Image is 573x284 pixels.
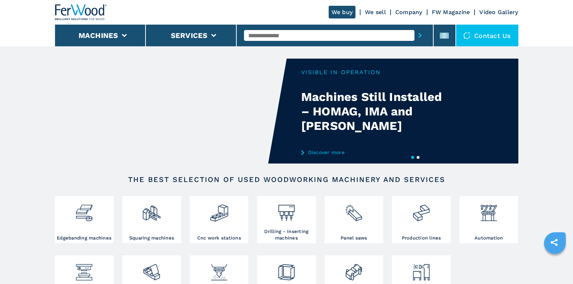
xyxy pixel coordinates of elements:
a: Edgebanding machines [55,196,114,243]
video: Your browser does not support the video tag. [55,59,287,164]
img: aspirazione_1.png [412,257,431,282]
img: levigatrici_2.png [142,257,161,282]
img: pressa-strettoia.png [75,257,94,282]
h3: Cnc work stations [197,235,241,241]
h3: Drilling - inserting machines [259,228,314,241]
a: We buy [329,6,356,18]
h3: Squaring machines [129,235,174,241]
img: squadratrici_2.png [142,198,161,222]
a: Drilling - inserting machines [257,196,316,243]
h2: The best selection of used woodworking machinery and services [78,175,495,184]
img: centro_di_lavoro_cnc_2.png [210,198,229,222]
h3: Production lines [402,235,441,241]
img: montaggio_imballaggio_2.png [277,257,296,282]
img: sezionatrici_2.png [344,198,363,222]
img: verniciatura_1.png [210,257,229,282]
img: foratrici_inseritrici_2.png [277,198,296,222]
img: linee_di_produzione_2.png [412,198,431,222]
button: submit-button [414,27,426,44]
a: Cnc work stations [190,196,248,243]
h3: Edgebanding machines [57,235,111,241]
button: Services [171,31,208,40]
a: Automation [459,196,518,243]
iframe: Chat [542,251,568,279]
a: sharethis [545,233,563,251]
h3: Panel saws [341,235,367,241]
img: Ferwood [55,4,107,20]
img: Contact us [463,32,471,39]
a: Company [395,9,422,16]
img: lavorazione_porte_finestre_2.png [344,257,363,282]
button: 1 [411,156,414,159]
a: Squaring machines [122,196,181,243]
a: Video Gallery [479,9,518,16]
a: Panel saws [325,196,383,243]
div: Contact us [456,25,518,46]
a: We sell [365,9,386,16]
a: Discover more [301,149,443,155]
img: bordatrici_1.png [75,198,94,222]
button: 2 [417,156,420,159]
h3: Automation [475,235,503,241]
a: FW Magazine [432,9,470,16]
a: Production lines [392,196,451,243]
img: automazione.png [479,198,498,222]
button: Machines [79,31,118,40]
